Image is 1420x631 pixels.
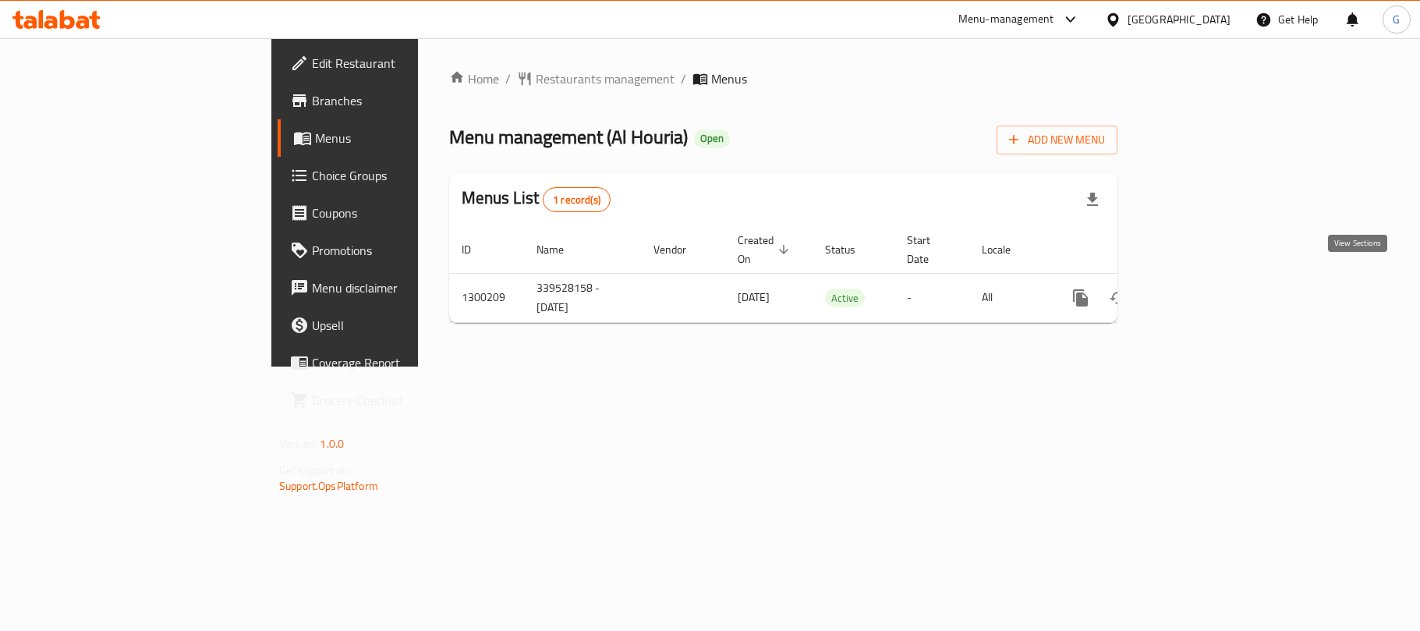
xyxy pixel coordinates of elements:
[536,240,584,259] span: Name
[278,82,508,119] a: Branches
[449,69,1117,88] nav: breadcrumb
[278,269,508,307] a: Menu disclaimer
[278,307,508,344] a: Upsell
[449,226,1224,323] table: enhanced table
[312,91,496,110] span: Branches
[278,381,508,419] a: Grocery Checklist
[982,240,1031,259] span: Locale
[681,69,686,88] li: /
[543,187,611,212] div: Total records count
[462,186,611,212] h2: Menus List
[315,129,496,147] span: Menus
[312,166,496,185] span: Choice Groups
[1074,181,1111,218] div: Export file
[312,316,496,335] span: Upsell
[1393,11,1400,28] span: G
[738,231,794,268] span: Created On
[278,232,508,269] a: Promotions
[907,231,951,268] span: Start Date
[278,344,508,381] a: Coverage Report
[1100,279,1137,317] button: Change Status
[997,126,1117,154] button: Add New Menu
[653,240,706,259] span: Vendor
[894,273,969,322] td: -
[462,240,491,259] span: ID
[278,119,508,157] a: Menus
[694,129,730,148] div: Open
[1128,11,1231,28] div: [GEOGRAPHIC_DATA]
[738,287,770,307] span: [DATE]
[524,273,641,322] td: 339528158 - [DATE]
[825,289,865,307] span: Active
[320,434,344,454] span: 1.0.0
[312,204,496,222] span: Coupons
[449,119,688,154] span: Menu management ( Al Houria )
[312,278,496,297] span: Menu disclaimer
[279,460,351,480] span: Get support on:
[825,240,876,259] span: Status
[1009,130,1105,150] span: Add New Menu
[694,132,730,145] span: Open
[1062,279,1100,317] button: more
[711,69,747,88] span: Menus
[544,193,610,207] span: 1 record(s)
[312,391,496,409] span: Grocery Checklist
[312,241,496,260] span: Promotions
[517,69,675,88] a: Restaurants management
[278,194,508,232] a: Coupons
[312,54,496,73] span: Edit Restaurant
[1050,226,1224,274] th: Actions
[536,69,675,88] span: Restaurants management
[312,353,496,372] span: Coverage Report
[958,10,1054,29] div: Menu-management
[278,44,508,82] a: Edit Restaurant
[969,273,1050,322] td: All
[278,157,508,194] a: Choice Groups
[279,434,317,454] span: Version:
[279,476,378,496] a: Support.OpsPlatform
